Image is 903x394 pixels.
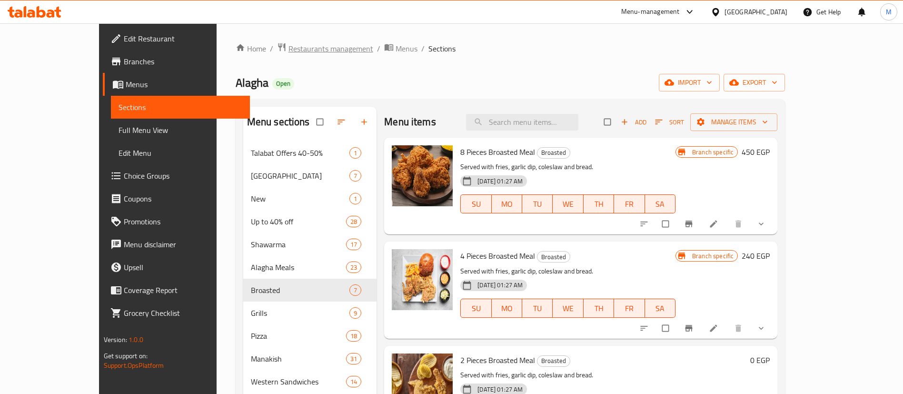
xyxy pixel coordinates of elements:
[396,43,417,54] span: Menus
[659,74,720,91] button: import
[251,262,346,273] span: Alagha Meals
[119,124,242,136] span: Full Menu View
[251,170,350,182] span: [GEOGRAPHIC_DATA]
[460,353,535,367] span: 2 Pieces Broasted Meal
[243,141,377,164] div: Talabat Offers 40-50%1
[598,113,618,131] span: Select section
[111,96,250,119] a: Sections
[537,251,570,263] div: Broasted
[587,302,610,315] span: TH
[460,161,675,173] p: Served with fries, garlic dip, coleslaw and bread.
[251,353,346,364] span: Manakish
[347,240,361,249] span: 17
[709,323,720,333] a: Edit menu item
[465,302,487,315] span: SU
[124,193,242,204] span: Coupons
[553,194,583,213] button: WE
[251,376,346,387] span: Western Sandwiches
[537,355,570,367] div: Broasted
[104,350,148,362] span: Get support on:
[251,193,350,204] div: New
[346,376,361,387] div: items
[251,330,346,342] span: Pizza
[243,370,377,393] div: Western Sandwiches14
[621,117,646,128] span: Add
[474,281,526,290] span: [DATE] 01:27 AM
[243,210,377,233] div: Up to 40% off28
[350,172,361,181] span: 7
[243,347,377,370] div: Manakish31
[460,369,746,381] p: Served with fries, garlic dip, coleslaw and bread.
[428,43,456,54] span: Sections
[251,307,350,319] div: Grills
[724,7,787,17] div: [GEOGRAPHIC_DATA]
[251,239,346,250] span: Shawarma
[103,187,250,210] a: Coupons
[272,80,294,88] span: Open
[460,145,535,159] span: 8 Pieces Broasted Meal
[537,147,570,158] span: Broasted
[103,50,250,73] a: Branches
[350,309,361,318] span: 9
[621,6,680,18] div: Menu-management
[465,197,487,211] span: SU
[728,213,751,234] button: delete
[346,239,361,250] div: items
[666,77,712,89] span: import
[346,262,361,273] div: items
[474,177,526,186] span: [DATE] 01:27 AM
[270,43,273,54] li: /
[553,299,583,318] button: WE
[350,149,361,158] span: 1
[688,148,737,157] span: Branch specific
[350,194,361,203] span: 1
[731,77,777,89] span: export
[236,43,266,54] a: Home
[247,115,310,129] h2: Menu sections
[346,330,361,342] div: items
[349,147,361,159] div: items
[103,279,250,302] a: Coverage Report
[649,302,672,315] span: SA
[124,262,242,273] span: Upsell
[618,115,649,130] span: Add item
[243,324,377,347] div: Pizza18
[709,219,720,229] a: Edit menu item
[496,302,518,315] span: MO
[103,233,250,256] a: Menu disclaimer
[724,74,785,91] button: export
[104,359,164,372] a: Support.OpsPlatform
[742,145,770,159] h6: 450 EGP
[587,197,610,211] span: TH
[103,27,250,50] a: Edit Restaurant
[119,147,242,159] span: Edit Menu
[124,307,242,319] span: Grocery Checklist
[251,284,350,296] div: Broasted
[111,141,250,164] a: Edit Menu
[354,111,377,132] button: Add section
[618,197,641,211] span: FR
[728,318,751,339] button: delete
[124,216,242,227] span: Promotions
[243,233,377,256] div: Shawarma17
[421,43,425,54] li: /
[392,145,453,206] img: 8 Pieces Broasted Meal
[251,170,350,182] div: New Alagha
[634,213,656,234] button: sort-choices
[751,318,774,339] button: show more
[886,7,892,17] span: M
[124,56,242,67] span: Branches
[522,194,553,213] button: TU
[384,42,417,55] a: Menus
[537,147,570,159] div: Broasted
[656,215,676,233] span: Select to update
[347,377,361,386] span: 14
[618,302,641,315] span: FR
[460,299,491,318] button: SU
[347,217,361,226] span: 28
[350,286,361,295] span: 7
